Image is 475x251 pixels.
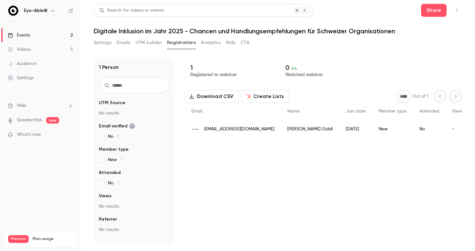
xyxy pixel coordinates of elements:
span: Name [287,109,300,114]
p: No results [99,226,169,233]
button: Settings [94,38,111,48]
span: No [108,180,119,186]
div: [DATE] [339,120,372,138]
span: Views [452,109,464,114]
span: New [108,157,122,163]
button: UTM builder [136,38,162,48]
span: 1 [117,134,119,139]
h1: 1 Person [99,63,119,71]
span: What's new [17,131,41,138]
p: Watched webinar [285,71,362,78]
span: Join date [346,109,366,114]
div: Settings [8,75,34,81]
p: No results [99,110,169,116]
button: Emails [117,38,130,48]
span: Member type [99,146,129,153]
span: Plan usage [33,236,73,242]
a: SpeakerHub [17,117,42,124]
div: - [446,120,470,138]
p: 0 [285,64,362,71]
img: yunikon.ch [191,125,199,133]
div: Search for videos or events [99,7,164,14]
span: 1 [121,158,122,162]
p: Registered to webinar [190,71,267,78]
div: Audience [8,60,37,67]
span: Views [99,193,111,199]
span: Help [17,102,26,109]
button: Analytics [201,38,221,48]
div: Videos [8,46,31,53]
span: Email [191,109,202,114]
span: UTM Source [99,100,125,106]
p: Out of 1 [412,93,428,100]
section: facet-groups [99,100,169,233]
h6: Eye-Able® [24,7,48,14]
button: Share [421,4,447,17]
span: [EMAIL_ADDRESS][DOMAIN_NAME] [204,126,274,133]
span: Referrer [99,216,117,223]
div: Events [8,32,30,38]
button: Registrations [167,38,196,48]
span: 0 % [291,66,297,71]
div: No [413,120,446,138]
span: new [46,117,59,124]
img: Eye-Able® [8,5,18,16]
span: Member type [379,109,406,114]
div: New [372,120,413,138]
span: Premium [8,235,29,243]
p: 1 [190,64,267,71]
button: Create Lists [241,90,290,103]
span: 1 [117,181,119,185]
div: [PERSON_NAME] Göldi [281,120,339,138]
button: CTA [241,38,249,48]
span: No [108,133,119,140]
span: Attended [419,109,439,114]
li: help-dropdown-opener [8,102,73,109]
button: Polls [226,38,236,48]
iframe: Noticeable Trigger [65,132,73,138]
span: Email verified [99,123,135,129]
span: Attended [99,169,121,176]
button: Download CSV [185,90,239,103]
h1: Digitale Inklusion im Jahr 2025 - Chancen und Handlungsempfehlungen für Schweizer Organisationen [94,27,462,35]
p: No results [99,203,169,210]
